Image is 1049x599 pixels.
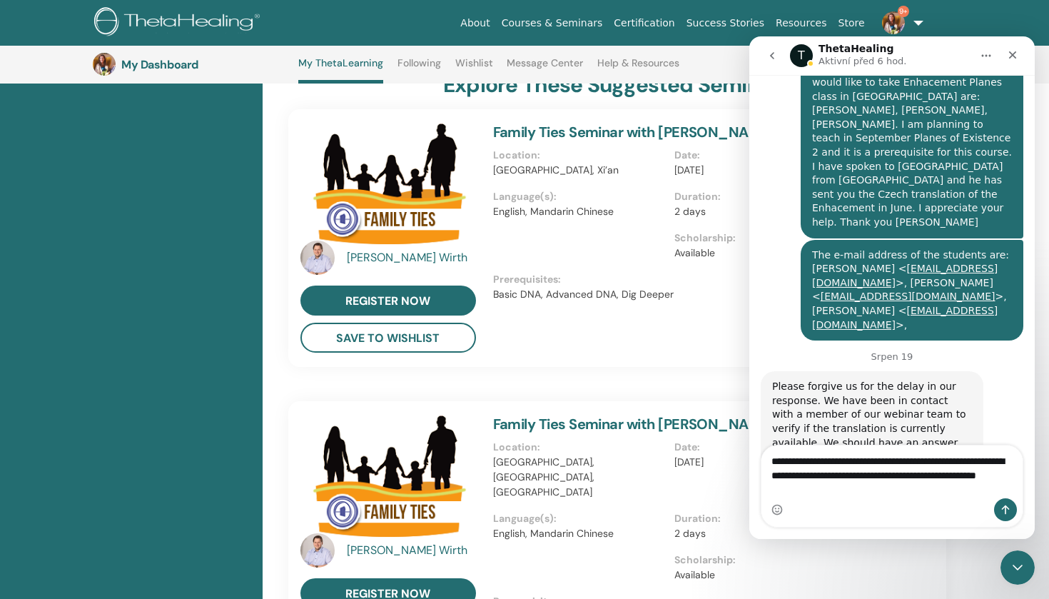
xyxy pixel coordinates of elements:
p: Date : [674,440,847,455]
a: [PERSON_NAME] Wirth [347,249,479,266]
h3: My Dashboard [121,58,264,71]
a: Resources [770,10,833,36]
a: Courses & Seminars [496,10,609,36]
p: English, Mandarin Chinese [493,526,666,541]
p: [DATE] [674,455,847,470]
p: Basic DNA, Advanced DNA, Dig Deeper [493,287,856,302]
p: Available [674,246,847,261]
a: Message Center [507,57,583,80]
a: Following [397,57,441,80]
p: Prerequisites : [493,272,856,287]
img: default.jpg [300,533,335,568]
a: Help & Resources [597,57,679,80]
a: Success Stories [681,10,770,36]
iframe: Intercom live chat [1000,550,1035,585]
a: Family Ties Seminar with [PERSON_NAME] [493,415,775,433]
a: Certification [608,10,680,36]
img: default.jpg [882,11,905,34]
p: Available [674,568,847,583]
img: logo.png [94,7,265,39]
p: [GEOGRAPHIC_DATA], [GEOGRAPHIC_DATA], [GEOGRAPHIC_DATA] [493,455,666,500]
p: Scholarship : [674,231,847,246]
p: Date : [674,148,847,163]
img: default.jpg [93,53,116,76]
p: English, Mandarin Chinese [493,204,666,219]
img: default.jpg [300,241,335,275]
p: Scholarship : [674,553,847,568]
a: [PERSON_NAME] Wirth [347,542,479,559]
iframe: Intercom live chat [749,36,1035,539]
a: Wishlist [455,57,493,80]
img: Family Ties Seminar [300,416,476,538]
a: About [455,10,495,36]
p: [DATE] [674,163,847,178]
p: 2 days [674,204,847,219]
p: Language(s) : [493,189,666,204]
span: register now [345,293,430,308]
h3: explore these suggested seminars [443,72,791,98]
p: Location : [493,440,666,455]
p: Duration : [674,189,847,204]
p: Duration : [674,511,847,526]
a: Family Ties Seminar with [PERSON_NAME] [493,123,775,141]
span: 9+ [898,6,909,17]
a: Store [833,10,871,36]
p: [GEOGRAPHIC_DATA], Xi’an [493,163,666,178]
p: Location : [493,148,666,163]
a: register now [300,286,476,316]
button: save to wishlist [300,323,476,353]
a: My ThetaLearning [298,57,383,84]
img: Family Ties Seminar [300,124,476,246]
p: Language(s) : [493,511,666,526]
p: 2 days [674,526,847,541]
